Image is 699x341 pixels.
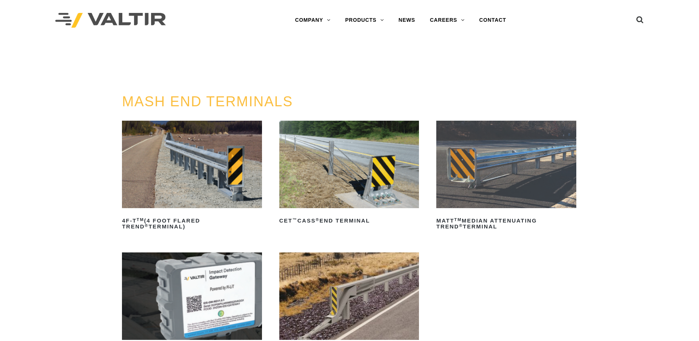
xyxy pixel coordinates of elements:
a: CET™CASS®End Terminal [279,121,419,227]
sup: TM [137,217,144,222]
a: CAREERS [423,13,472,28]
a: MASH END TERMINALS [122,94,293,109]
a: CONTACT [472,13,514,28]
h2: 4F-T (4 Foot Flared TREND Terminal) [122,215,262,232]
a: 4F-TTM(4 Foot Flared TREND®Terminal) [122,121,262,232]
h2: CET CASS End Terminal [279,215,419,227]
img: Valtir [55,13,166,28]
a: COMPANY [288,13,338,28]
a: NEWS [391,13,423,28]
sup: ® [459,223,463,228]
a: PRODUCTS [338,13,391,28]
img: SoftStop System End Terminal [279,252,419,340]
sup: ® [316,217,319,222]
a: MATTTMMedian Attenuating TREND®Terminal [436,121,576,232]
sup: TM [454,217,462,222]
sup: ® [145,223,148,228]
h2: MATT Median Attenuating TREND Terminal [436,215,576,232]
sup: ™ [293,217,297,222]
